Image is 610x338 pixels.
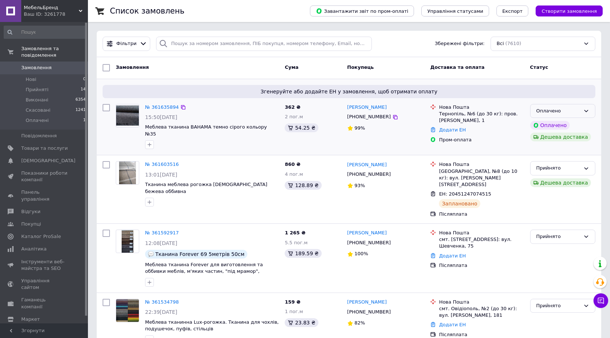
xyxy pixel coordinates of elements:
[505,41,521,46] span: (7610)
[439,168,524,188] div: [GEOGRAPHIC_DATA], №8 (до 10 кг): вул. [PERSON_NAME][STREET_ADDRESS]
[439,331,524,338] div: Післяплата
[541,8,597,14] span: Створити замовлення
[21,297,68,310] span: Гаманець компанії
[21,259,68,272] span: Інструменти веб-майстра та SEO
[285,171,303,177] span: 4 пог.м
[439,127,466,133] a: Додати ЕН
[21,145,68,152] span: Товари та послуги
[21,157,75,164] span: [DEMOGRAPHIC_DATA]
[116,105,139,126] img: Фото товару
[21,170,68,183] span: Показники роботи компанії
[145,230,179,235] a: № 361592917
[26,107,51,114] span: Скасовані
[439,211,524,218] div: Післяплата
[26,76,36,83] span: Нові
[355,183,365,188] span: 93%
[435,40,485,47] span: Збережені фільтри:
[439,111,524,124] div: Тернопіль, №6 (до 30 кг): пров. [PERSON_NAME], 1
[285,114,303,119] span: 2 пог.м
[427,8,483,14] span: Управління статусами
[116,64,149,70] span: Замовлення
[347,171,391,177] span: [PHONE_NUMBER]
[21,45,88,59] span: Замовлення та повідомлення
[21,133,57,139] span: Повідомлення
[26,117,49,124] span: Оплачені
[497,40,504,47] span: Всі
[116,299,139,322] img: Фото товару
[81,86,86,93] span: 14
[594,293,608,308] button: Чат з покупцем
[530,121,570,130] div: Оплачено
[439,322,466,327] a: Додати ЕН
[122,230,133,253] img: Фото товару
[145,319,279,332] a: Меблева тканинна Lux-рогожка. Тканина для чохлів, подушечок, пуфів, стільців
[439,161,524,168] div: Нова Пошта
[145,299,179,305] a: № 361534798
[285,64,298,70] span: Cума
[439,305,524,319] div: смт. Овідіополь, №2 (до 30 кг): вул. [PERSON_NAME], 181
[536,302,580,310] div: Прийнято
[156,37,372,51] input: Пошук за номером замовлення, ПІБ покупця, номером телефону, Email, номером накладної
[116,161,139,185] a: Фото товару
[347,161,387,168] a: [PERSON_NAME]
[439,262,524,269] div: Післяплата
[21,208,40,215] span: Відгуки
[439,236,524,249] div: смт. [STREET_ADDRESS]: вул. Шевченка, 75
[536,233,580,241] div: Прийнято
[347,240,391,245] span: [PHONE_NUMBER]
[530,64,548,70] span: Статус
[145,124,267,137] a: Меблева тканина BAHAMA темно сірого кольору №35
[26,86,48,93] span: Прийняті
[145,240,177,246] span: 12:08[DATE]
[21,64,52,71] span: Замовлення
[21,189,68,202] span: Панель управління
[21,316,40,323] span: Маркет
[347,299,387,306] a: [PERSON_NAME]
[83,76,86,83] span: 0
[285,123,318,132] div: 54.25 ₴
[24,11,88,18] div: Ваш ID: 3261778
[26,97,48,103] span: Виконані
[155,251,244,257] span: Тканина Forever 69 5метрів 50см
[24,4,79,11] span: МебельБренд
[430,64,484,70] span: Доставка та оплата
[21,221,41,227] span: Покупці
[145,309,177,315] span: 22:39[DATE]
[530,133,591,141] div: Дешева доставка
[421,5,489,16] button: Управління статусами
[285,299,300,305] span: 159 ₴
[285,230,305,235] span: 1 265 ₴
[439,199,480,208] div: Заплановано
[145,161,179,167] a: № 361603516
[21,278,68,291] span: Управління сайтом
[4,26,86,39] input: Пошук
[285,104,300,110] span: 362 ₴
[355,320,365,326] span: 82%
[439,253,466,259] a: Додати ЕН
[502,8,523,14] span: Експорт
[310,5,414,16] button: Завантажити звіт по пром-оплаті
[106,88,592,95] span: Згенеруйте або додайте ЕН у замовлення, щоб отримати оплату
[536,164,580,172] div: Прийнято
[530,178,591,187] div: Дешева доставка
[355,125,365,131] span: 99%
[119,161,136,184] img: Фото товару
[439,191,491,197] span: ЕН: 20451247074515
[285,309,303,314] span: 1 пог.м
[145,172,177,178] span: 13:01[DATE]
[439,230,524,236] div: Нова Пошта
[439,104,524,111] div: Нова Пошта
[145,104,179,110] a: № 361635894
[75,107,86,114] span: 1241
[116,104,139,127] a: Фото товару
[145,262,263,281] a: Меблева тканина Forever для виготовлення та оббивки меблів, м'яких частин, "під мрамор", Антикіготь
[355,251,368,256] span: 100%
[439,299,524,305] div: Нова Пошта
[347,230,387,237] a: [PERSON_NAME]
[285,161,300,167] span: 860 ₴
[21,233,61,240] span: Каталог ProSale
[75,97,86,103] span: 6354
